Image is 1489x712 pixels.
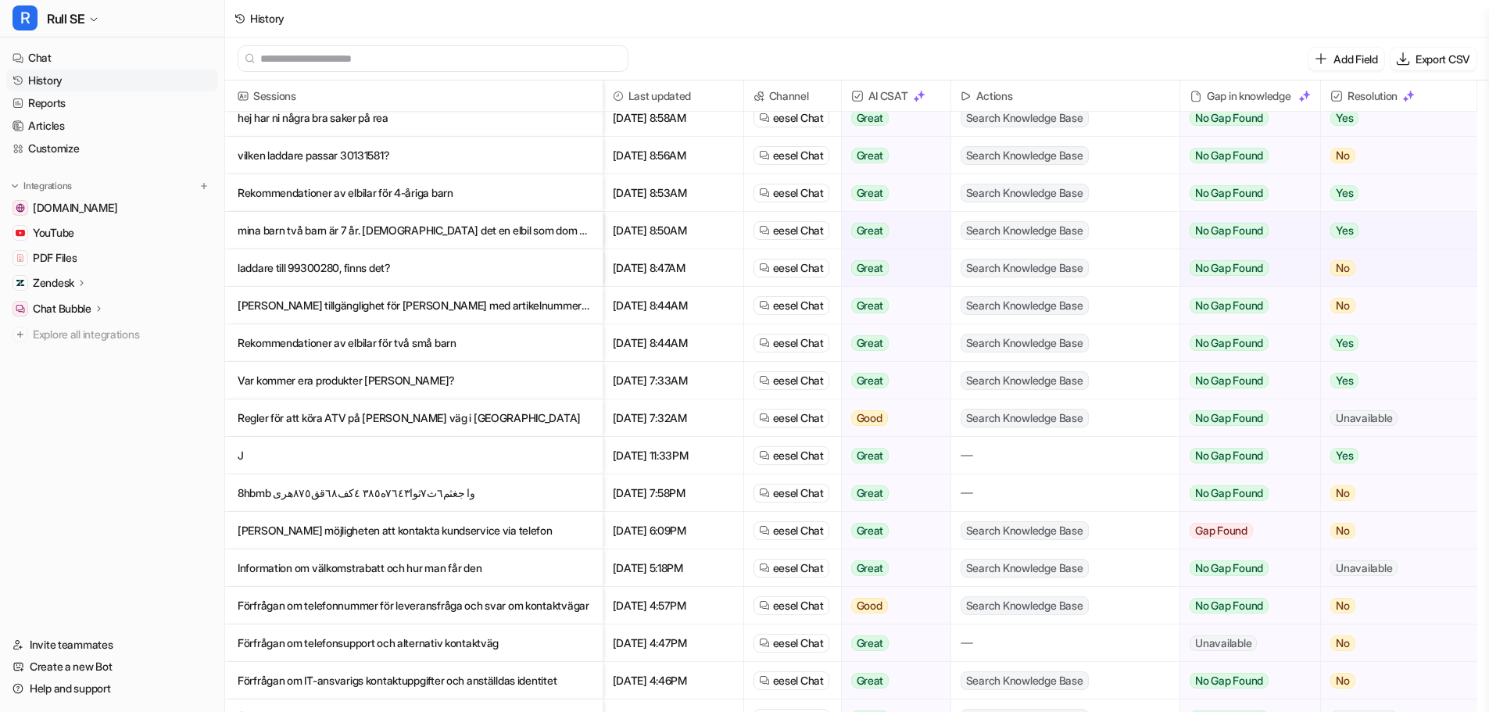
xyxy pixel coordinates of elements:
[773,448,824,463] span: eesel Chat
[1330,373,1358,388] span: Yes
[250,10,285,27] div: History
[759,113,770,123] img: eeselChat
[851,298,889,313] span: Great
[238,362,590,399] p: Var kommer era produkter [PERSON_NAME]?
[610,174,737,212] span: [DATE] 8:53AM
[961,371,1089,390] span: Search Knowledge Base
[759,188,770,199] img: eeselChat
[759,373,824,388] a: eesel Chat
[851,410,888,426] span: Good
[238,399,590,437] p: Regler för att köra ATV på [PERSON_NAME] väg i [GEOGRAPHIC_DATA]
[9,181,20,191] img: expand menu
[759,600,770,611] img: eeselChat
[851,148,889,163] span: Great
[610,81,737,112] span: Last updated
[1190,223,1269,238] span: No Gap Found
[1330,223,1358,238] span: Yes
[33,301,91,317] p: Chat Bubble
[16,304,25,313] img: Chat Bubble
[1180,249,1308,287] button: No Gap Found
[759,673,824,689] a: eesel Chat
[6,47,218,69] a: Chat
[33,322,212,347] span: Explore all integrations
[773,373,824,388] span: eesel Chat
[16,228,25,238] img: YouTube
[1190,523,1253,538] span: Gap Found
[842,587,941,624] button: Good
[842,99,941,137] button: Great
[961,146,1089,165] span: Search Knowledge Base
[610,362,737,399] span: [DATE] 7:33AM
[1330,635,1355,651] span: No
[759,448,824,463] a: eesel Chat
[759,298,824,313] a: eesel Chat
[610,212,737,249] span: [DATE] 8:50AM
[851,223,889,238] span: Great
[610,549,737,587] span: [DATE] 5:18PM
[1190,260,1269,276] span: No Gap Found
[1180,99,1308,137] button: No Gap Found
[6,222,218,244] a: YouTubeYouTube
[1321,212,1464,249] button: Yes
[1190,448,1269,463] span: No Gap Found
[961,296,1089,315] span: Search Knowledge Base
[759,675,770,686] img: eeselChat
[759,148,824,163] a: eesel Chat
[6,115,218,137] a: Articles
[961,596,1089,615] span: Search Knowledge Base
[1180,287,1308,324] button: No Gap Found
[1321,324,1464,362] button: Yes
[1330,110,1358,126] span: Yes
[610,287,737,324] span: [DATE] 8:44AM
[1180,399,1308,437] button: No Gap Found
[773,223,824,238] span: eesel Chat
[238,512,590,549] p: [PERSON_NAME] möjligheten att kontakta kundservice via telefon
[1327,81,1470,112] span: Resolution
[759,338,770,349] img: eeselChat
[238,549,590,587] p: Information om välkomstrabatt och hur man får den
[842,249,941,287] button: Great
[773,673,824,689] span: eesel Chat
[1321,624,1464,662] button: No
[1321,174,1464,212] button: Yes
[1190,373,1269,388] span: No Gap Found
[759,223,824,238] a: eesel Chat
[842,174,941,212] button: Great
[1321,587,1464,624] button: No
[1330,560,1398,576] span: Unavailable
[610,512,737,549] span: [DATE] 6:09PM
[759,300,770,311] img: eeselChat
[238,587,590,624] p: Förfrågan om telefonnummer för leveransfråga och svar om kontaktvägar
[610,437,737,474] span: [DATE] 11:33PM
[1321,512,1464,549] button: No
[1333,51,1377,67] p: Add Field
[759,335,824,351] a: eesel Chat
[759,488,770,499] img: eeselChat
[1190,335,1269,351] span: No Gap Found
[1330,335,1358,351] span: Yes
[759,525,770,536] img: eeselChat
[238,212,590,249] p: mina barn två barn är 7 år. [DEMOGRAPHIC_DATA] det en elbil som dom passar i?
[238,662,590,699] p: Förfrågan om IT-ansvarigs kontaktuppgifter och anställdas identitet
[773,260,824,276] span: eesel Chat
[851,485,889,501] span: Great
[759,375,770,386] img: eeselChat
[961,409,1089,428] span: Search Knowledge Base
[848,81,944,112] span: AI CSAT
[759,635,824,651] a: eesel Chat
[1190,673,1269,689] span: No Gap Found
[1187,81,1314,112] div: Gap in knowledge
[842,137,941,174] button: Great
[6,197,218,219] a: www.rull.se[DOMAIN_NAME]
[1190,485,1269,501] span: No Gap Found
[851,635,889,651] span: Great
[16,203,25,213] img: www.rull.se
[1180,437,1308,474] button: No Gap Found
[851,185,889,201] span: Great
[961,259,1089,277] span: Search Knowledge Base
[759,523,824,538] a: eesel Chat
[1321,474,1464,512] button: No
[773,635,824,651] span: eesel Chat
[1190,598,1269,614] span: No Gap Found
[759,485,824,501] a: eesel Chat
